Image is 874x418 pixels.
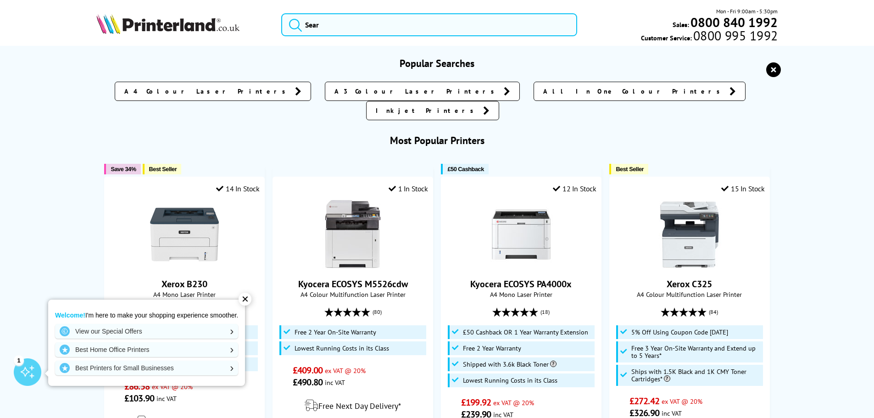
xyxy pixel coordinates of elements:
[470,278,572,290] a: Kyocera ECOSYS PA4000x
[96,134,778,147] h3: Most Popular Printers
[376,106,479,115] span: Inkjet Printers
[318,262,387,271] a: Kyocera ECOSYS M5526cdw
[463,345,521,352] span: Free 2 Year Warranty
[540,303,550,321] span: (18)
[293,364,323,376] span: £409.00
[389,184,428,193] div: 1 In Stock
[334,87,499,96] span: A3 Colour Laser Printers
[631,368,761,383] span: Ships with 1.5K Black and 1K CMY Toner Cartridges*
[96,14,270,36] a: Printerland Logo
[104,164,140,174] button: Save 34%
[55,324,238,339] a: View our Special Offers
[716,7,778,16] span: Mon - Fri 9:00am - 5:30pm
[631,345,761,359] span: Free 3 Year On-Site Warranty and Extend up to 5 Years*
[447,166,484,173] span: £50 Cashback
[655,262,724,271] a: Xerox C325
[463,329,588,336] span: £50 Cashback OR 1 Year Warranty Extension
[111,166,136,173] span: Save 34%
[143,164,182,174] button: Best Seller
[14,355,24,365] div: 1
[709,303,718,321] span: (84)
[239,293,251,306] div: ✕
[655,200,724,269] img: Xerox C325
[325,366,366,375] span: ex VAT @ 20%
[152,382,193,391] span: ex VAT @ 20%
[667,278,712,290] a: Xerox C325
[325,378,345,387] span: inc VAT
[641,31,778,42] span: Customer Service:
[150,262,219,271] a: Xerox B230
[149,166,177,173] span: Best Seller
[295,345,389,352] span: Lowest Running Costs in its Class
[487,262,556,271] a: Kyocera ECOSYS PA4000x
[161,278,207,290] a: Xerox B230
[662,397,702,406] span: ex VAT @ 20%
[281,13,577,36] input: Sear
[446,290,596,299] span: A4 Mono Laser Printer
[124,380,150,392] span: £86.58
[216,184,259,193] div: 14 In Stock
[534,82,746,101] a: All In One Colour Printers
[689,18,778,27] a: 0800 840 1992
[721,184,764,193] div: 15 In Stock
[295,329,376,336] span: Free 2 Year On-Site Warranty
[55,312,85,319] strong: Welcome!
[463,377,557,384] span: Lowest Running Costs in its Class
[662,409,682,418] span: inc VAT
[109,290,259,299] span: A4 Mono Laser Printer
[55,311,238,319] p: I'm here to make your shopping experience smoother.
[673,20,689,29] span: Sales:
[493,398,534,407] span: ex VAT @ 20%
[96,57,778,70] h3: Popular Searches
[441,164,488,174] button: £50 Cashback
[629,395,659,407] span: £272.42
[609,164,648,174] button: Best Seller
[124,392,154,404] span: £103.90
[543,87,725,96] span: All In One Colour Printers
[115,82,311,101] a: A4 Colour Laser Printers
[614,290,764,299] span: A4 Colour Multifunction Laser Printer
[631,329,728,336] span: 5% Off Using Coupon Code [DATE]
[150,200,219,269] img: Xerox B230
[298,278,408,290] a: Kyocera ECOSYS M5526cdw
[373,303,382,321] span: (80)
[293,376,323,388] span: £490.80
[463,361,557,368] span: Shipped with 3.6k Black Toner
[55,361,238,375] a: Best Printers for Small Businesses
[487,200,556,269] img: Kyocera ECOSYS PA4000x
[55,342,238,357] a: Best Home Office Printers
[124,87,290,96] span: A4 Colour Laser Printers
[461,396,491,408] span: £199.92
[366,101,499,120] a: Inkjet Printers
[690,14,778,31] b: 0800 840 1992
[692,31,778,40] span: 0800 995 1992
[318,200,387,269] img: Kyocera ECOSYS M5526cdw
[325,82,520,101] a: A3 Colour Laser Printers
[616,166,644,173] span: Best Seller
[278,290,428,299] span: A4 Colour Multifunction Laser Printer
[96,14,239,34] img: Printerland Logo
[553,184,596,193] div: 12 In Stock
[156,394,177,403] span: inc VAT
